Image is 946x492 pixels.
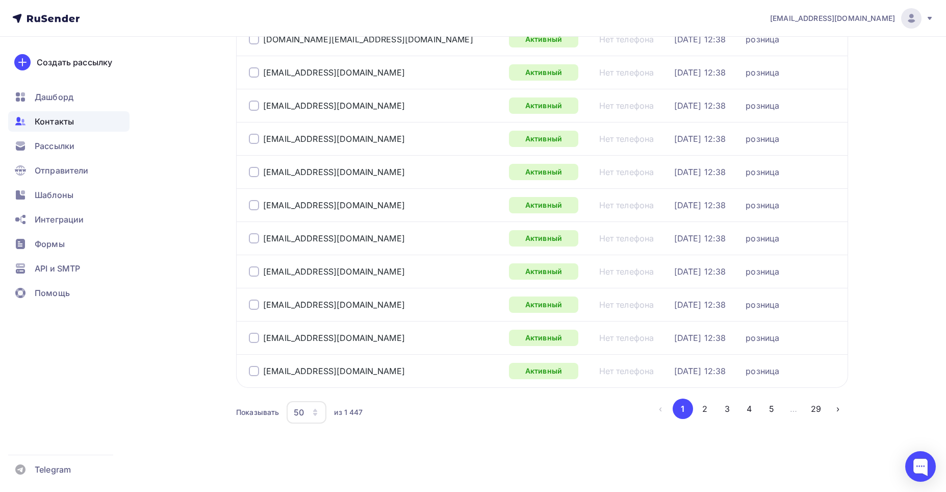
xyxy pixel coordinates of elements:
[717,399,737,419] button: Go to page 3
[35,115,74,128] span: Контакты
[334,407,363,417] div: из 1 447
[674,134,726,144] a: [DATE] 12:38
[8,185,130,205] a: Шаблоны
[599,333,654,343] a: Нет телефона
[746,300,779,310] div: розница
[674,366,726,376] div: [DATE] 12:38
[599,101,654,111] div: Нет телефона
[8,234,130,254] a: Формы
[746,34,779,44] a: розница
[8,87,130,107] a: Дашборд
[674,266,726,277] a: [DATE] 12:38
[35,213,84,226] span: Интеграции
[263,34,473,44] a: [DOMAIN_NAME][EMAIL_ADDRESS][DOMAIN_NAME]
[674,34,726,44] a: [DATE] 12:38
[674,67,726,78] a: [DATE] 12:38
[35,140,74,152] span: Рассылки
[674,200,726,210] a: [DATE] 12:38
[674,333,726,343] a: [DATE] 12:38
[509,31,578,47] a: Активный
[35,287,70,299] span: Помощь
[509,363,578,379] a: Активный
[674,233,726,243] a: [DATE] 12:38
[599,366,654,376] a: Нет телефона
[746,67,779,78] a: розница
[746,233,779,243] a: розница
[599,134,654,144] div: Нет телефона
[8,111,130,132] a: Контакты
[509,230,578,247] a: Активный
[761,399,782,419] button: Go to page 5
[650,399,848,419] ul: Pagination
[263,366,405,376] a: [EMAIL_ADDRESS][DOMAIN_NAME]
[263,266,405,277] a: [EMAIL_ADDRESS][DOMAIN_NAME]
[695,399,715,419] button: Go to page 2
[263,233,405,243] a: [EMAIL_ADDRESS][DOMAIN_NAME]
[263,101,405,111] a: [EMAIL_ADDRESS][DOMAIN_NAME]
[746,200,779,210] a: розница
[674,101,726,111] a: [DATE] 12:38
[674,300,726,310] a: [DATE] 12:38
[806,399,826,419] button: Go to page 29
[599,34,654,44] a: Нет телефона
[286,401,327,424] button: 50
[746,101,779,111] a: розница
[509,263,578,280] a: Активный
[599,67,654,78] a: Нет телефона
[599,200,654,210] div: Нет телефона
[263,333,405,343] a: [EMAIL_ADDRESS][DOMAIN_NAME]
[263,167,405,177] a: [EMAIL_ADDRESS][DOMAIN_NAME]
[294,406,304,419] div: 50
[599,167,654,177] a: Нет телефона
[673,399,693,419] button: Go to page 1
[509,330,578,346] a: Активный
[509,164,578,180] div: Активный
[263,200,405,210] a: [EMAIL_ADDRESS][DOMAIN_NAME]
[509,64,578,81] a: Активный
[770,13,895,23] span: [EMAIL_ADDRESS][DOMAIN_NAME]
[674,167,726,177] a: [DATE] 12:38
[35,463,71,476] span: Telegram
[263,134,405,144] a: [EMAIL_ADDRESS][DOMAIN_NAME]
[770,8,934,29] a: [EMAIL_ADDRESS][DOMAIN_NAME]
[599,300,654,310] a: Нет телефона
[263,67,405,78] div: [EMAIL_ADDRESS][DOMAIN_NAME]
[746,333,779,343] a: розница
[746,167,779,177] a: розница
[263,300,405,310] a: [EMAIL_ADDRESS][DOMAIN_NAME]
[746,366,779,376] div: розница
[746,266,779,277] div: розница
[35,189,73,201] span: Шаблоны
[509,197,578,213] a: Активный
[37,56,112,68] div: Создать рассылку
